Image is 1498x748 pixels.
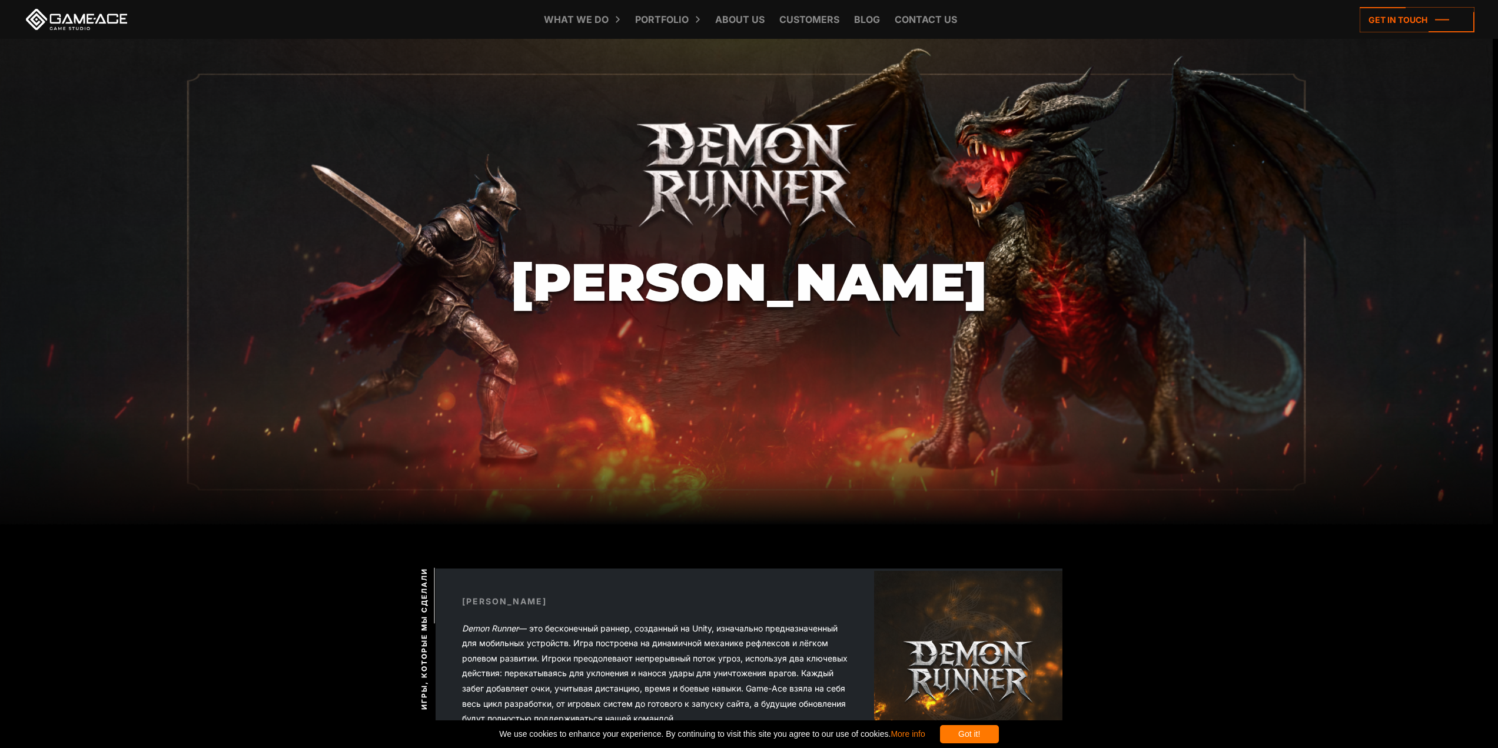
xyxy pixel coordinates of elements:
font: Demon Runner [462,623,519,633]
font: — это бесконечный раннер, созданный на Unity, изначально предназначенный для мобильных устройств.... [462,623,848,724]
font: [PERSON_NAME] [462,596,547,606]
a: More info [891,729,925,739]
font: [PERSON_NAME] [511,250,987,314]
span: We use cookies to enhance your experience. By continuing to visit this site you agree to our use ... [499,725,925,743]
div: Got it! [940,725,999,743]
font: Игры, которые мы сделали [420,568,429,710]
a: Get in touch [1360,7,1474,32]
